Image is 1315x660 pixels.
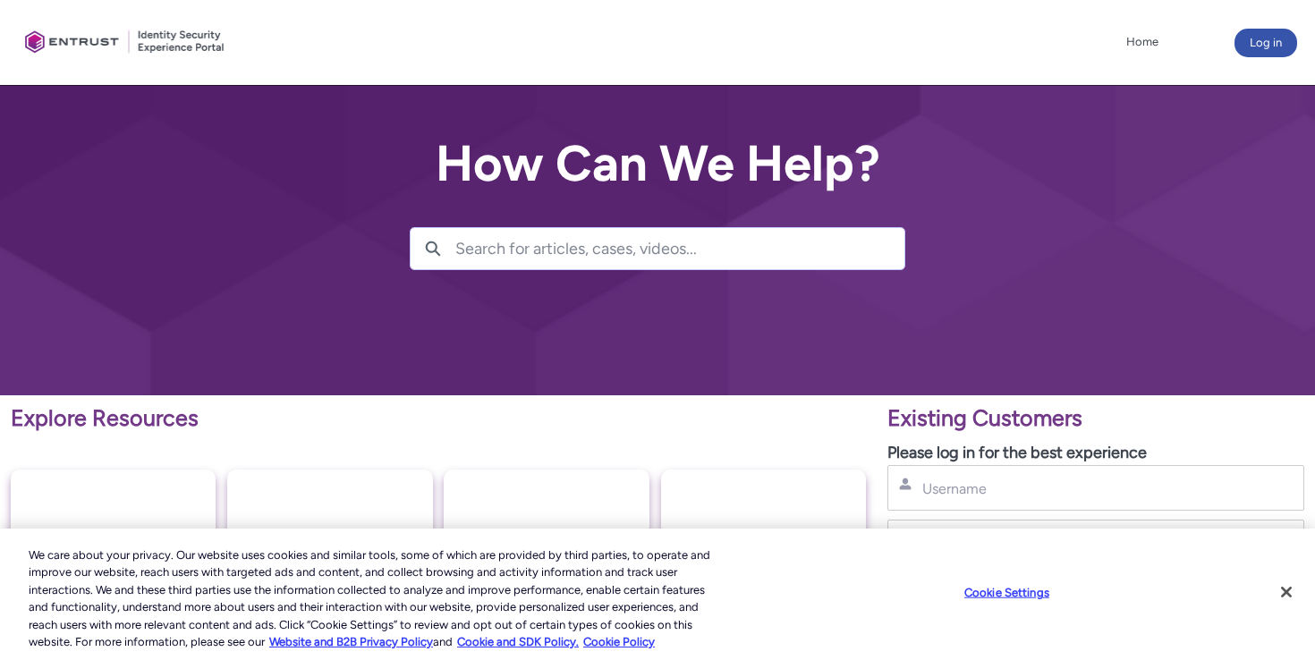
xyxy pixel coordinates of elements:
[455,228,904,269] input: Search for articles, cases, videos...
[583,635,655,648] a: Cookie Policy
[1122,29,1163,55] a: Home
[1267,572,1306,612] button: Close
[11,402,866,436] p: Explore Resources
[887,441,1304,465] p: Please log in for the best experience
[29,546,724,651] div: We care about your privacy. Our website uses cookies and similar tools, some of which are provide...
[411,228,455,269] button: Search
[410,136,905,191] h2: How Can We Help?
[457,635,579,648] a: Cookie and SDK Policy.
[920,479,1196,498] input: Username
[951,575,1063,611] button: Cookie Settings
[1234,29,1297,57] button: Log in
[269,635,433,648] a: More information about our cookie policy., opens in a new tab
[887,402,1304,436] p: Existing Customers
